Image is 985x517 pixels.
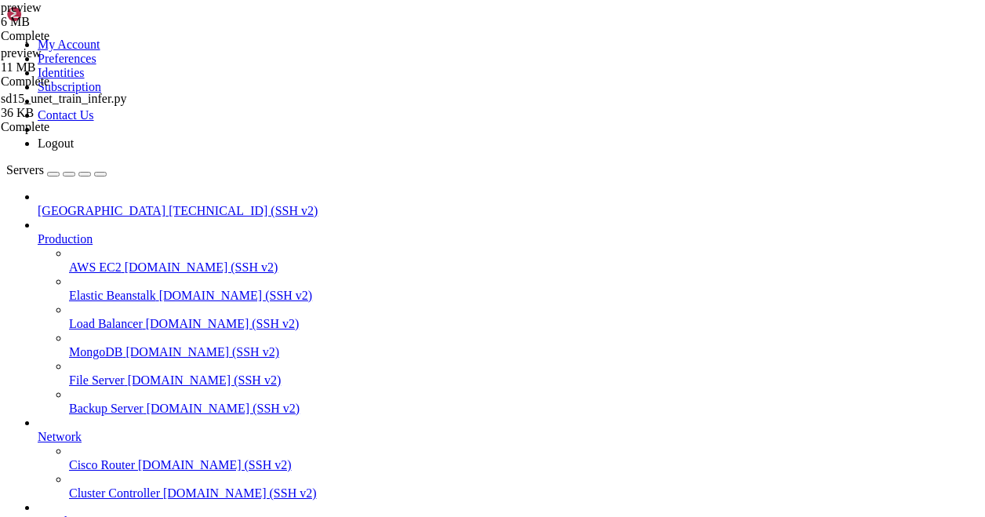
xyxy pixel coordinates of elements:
[1,15,158,29] div: 6 MB
[1,46,158,75] span: preview
[1,1,42,14] span: preview
[1,60,158,75] div: 11 MB
[1,106,158,120] div: 36 KB
[1,120,158,134] div: Complete
[1,75,158,89] div: Complete
[1,92,158,120] span: sd15_unet_train_infer.py
[1,29,158,43] div: Complete
[1,1,158,29] span: preview
[1,46,42,60] span: preview
[1,92,126,105] span: sd15_unet_train_infer.py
